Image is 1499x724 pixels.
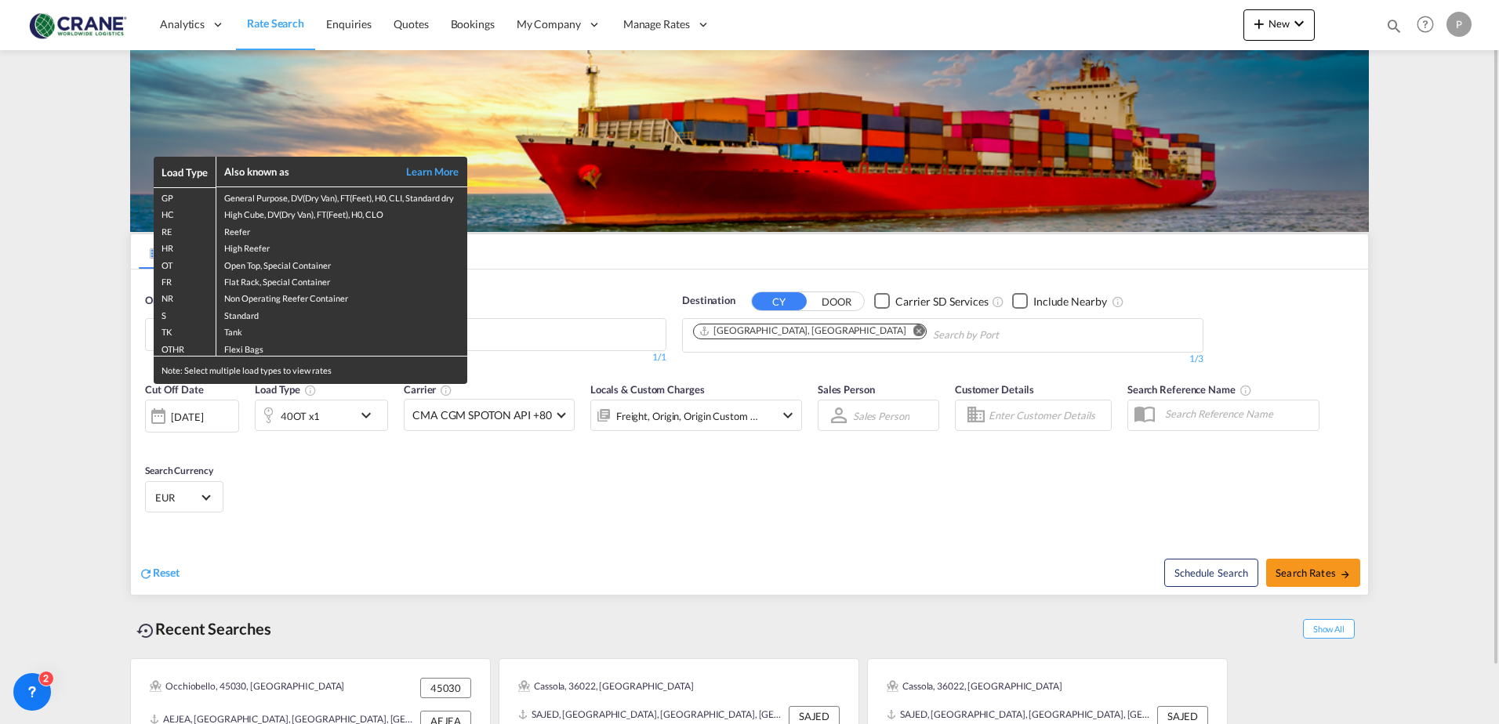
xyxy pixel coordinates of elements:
[216,222,467,238] td: Reefer
[154,238,216,255] td: HR
[154,357,467,384] div: Note: Select multiple load types to view rates
[216,238,467,255] td: High Reefer
[389,165,459,179] a: Learn More
[154,222,216,238] td: RE
[216,205,467,221] td: High Cube, DV(Dry Van), FT(Feet), H0, CLO
[154,255,216,272] td: OT
[154,322,216,338] td: TK
[154,205,216,221] td: HC
[154,288,216,305] td: NR
[216,288,467,305] td: Non Operating Reefer Container
[224,165,389,179] div: Also known as
[154,187,216,205] td: GP
[154,272,216,288] td: FR
[154,306,216,322] td: S
[216,255,467,272] td: Open Top, Special Container
[216,272,467,288] td: Flat Rack, Special Container
[154,339,216,357] td: OTHR
[216,306,467,322] td: Standard
[216,187,467,205] td: General Purpose, DV(Dry Van), FT(Feet), H0, CLI, Standard dry
[216,322,467,338] td: Tank
[154,157,216,187] th: Load Type
[216,339,467,357] td: Flexi Bags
